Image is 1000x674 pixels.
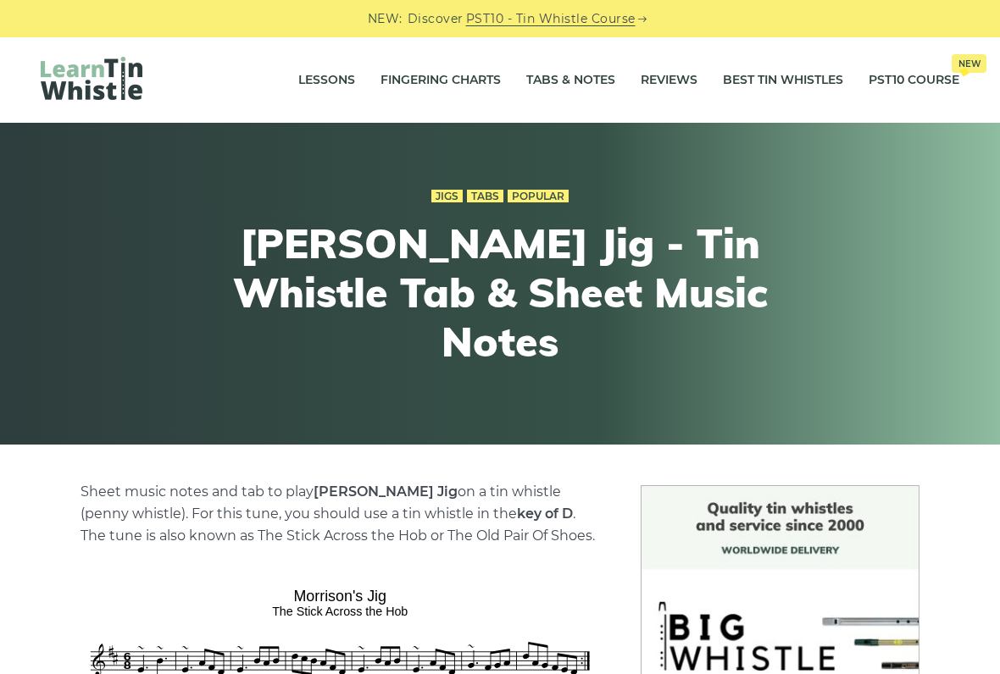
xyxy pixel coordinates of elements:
[526,59,615,102] a: Tabs & Notes
[81,481,599,547] p: Sheet music notes and tab to play on a tin whistle (penny whistle). For this tune, you should use...
[298,59,355,102] a: Lessons
[381,59,501,102] a: Fingering Charts
[431,190,463,203] a: Jigs
[517,505,573,522] strong: key of D
[723,59,843,102] a: Best Tin Whistles
[508,190,569,203] a: Popular
[641,59,697,102] a: Reviews
[869,59,959,102] a: PST10 CourseNew
[314,483,458,500] strong: [PERSON_NAME] Jig
[467,190,503,203] a: Tabs
[188,219,812,366] h1: [PERSON_NAME] Jig - Tin Whistle Tab & Sheet Music Notes
[952,54,986,73] span: New
[41,57,142,100] img: LearnTinWhistle.com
